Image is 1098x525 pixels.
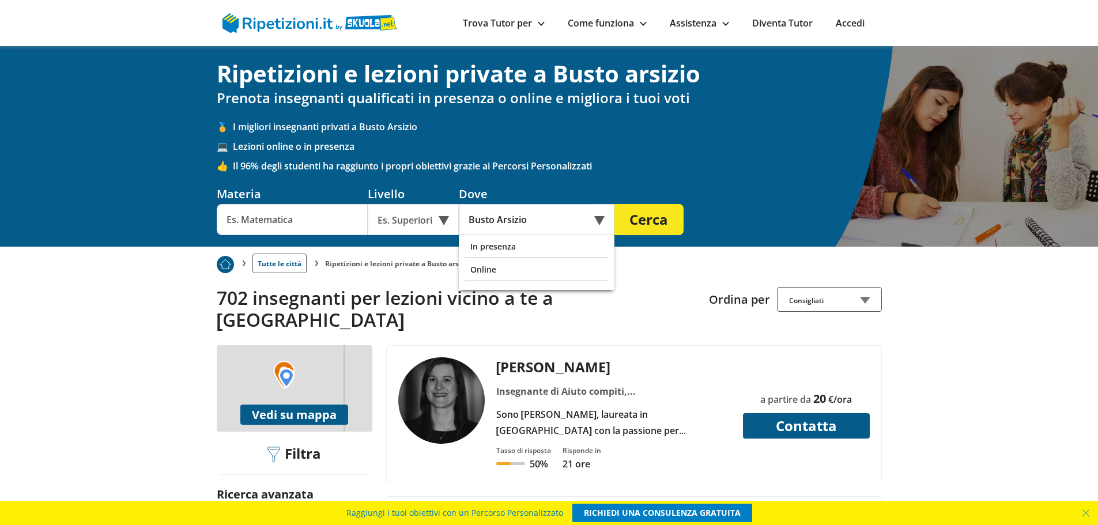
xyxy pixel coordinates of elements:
span: Il 96% degli studenti ha raggiunto i propri obiettivi grazie ai Percorsi Personalizzati [233,160,882,172]
h2: 702 insegnanti per lezioni vicino a te a [GEOGRAPHIC_DATA] [217,287,700,331]
a: Tutte le città [252,254,307,273]
div: Risponde in [563,445,601,455]
label: Ordina per [709,292,770,307]
p: 50% [530,458,548,470]
a: RICHIEDI UNA CONSULENZA GRATUITA [572,504,752,522]
div: Filtra [263,445,326,463]
span: 👍 [217,160,233,172]
span: 🥇 [217,120,233,133]
label: Ricerca avanzata [217,486,314,502]
span: 20 [813,391,826,406]
div: Dove [459,186,614,202]
img: Marker [278,368,295,388]
h2: Prenota insegnanti qualificati in presenza o online e migliora i tuoi voti [217,90,882,107]
a: logo Skuola.net | Ripetizioni.it [222,16,397,28]
div: Sono [PERSON_NAME], laureata in [GEOGRAPHIC_DATA] con la passione per l'insegnamento e una consol... [492,406,735,439]
img: Filtra filtri mobile [267,447,280,463]
span: 💻 [217,140,233,153]
img: Piu prenotato [217,256,234,273]
img: Marker [273,361,295,388]
li: Ripetizioni e lezioni private a Busto arsizio [325,259,471,269]
a: Diventa Tutor [752,17,813,29]
input: Es. Matematica [217,204,368,235]
input: Es. Indirizzo o CAP [459,204,599,235]
span: €/ora [828,393,852,406]
div: Consigliati [777,287,882,312]
button: Vedi su mappa [240,405,348,425]
img: logo Skuola.net | Ripetizioni.it [222,13,397,33]
span: Raggiungi i tuoi obiettivi con un Percorso Personalizzato [346,504,563,522]
a: Come funziona [568,17,647,29]
div: Insegnante di Aiuto compiti, [DEMOGRAPHIC_DATA] a1, [DEMOGRAPHIC_DATA] a2, Francese b1, Francese ... [492,383,735,399]
span: I migliori insegnanti privati a Busto Arsizio [233,120,882,133]
span: Lezioni online o in presenza [233,140,882,153]
div: Tasso di risposta [496,445,551,455]
p: 21 ore [563,458,601,470]
a: Accedi [836,17,865,29]
nav: breadcrumb d-none d-tablet-block [217,247,882,273]
span: a partire da [760,393,811,406]
div: Es. Superiori [368,204,459,235]
div: Livello [368,186,459,202]
div: Materia [217,186,368,202]
button: Contatta [743,413,870,439]
a: Trova Tutor per [463,17,545,29]
h1: Ripetizioni e lezioni private a Busto arsizio [217,60,882,88]
a: Assistenza [670,17,729,29]
div: [PERSON_NAME] [492,357,735,376]
img: tutor a Busto Arsizio - Martina [398,357,485,444]
div: Online [465,258,609,281]
button: Cerca [614,204,684,235]
div: In presenza [465,235,609,258]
